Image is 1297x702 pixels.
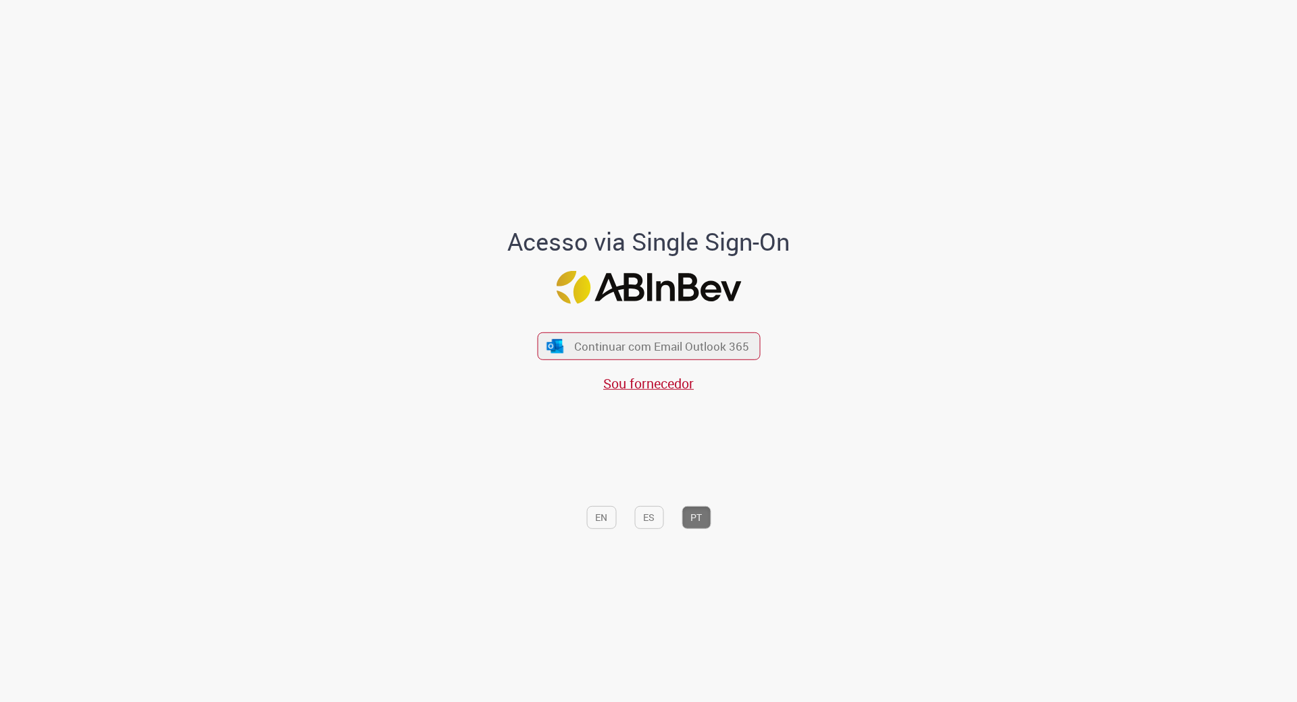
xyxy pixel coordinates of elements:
img: Logo ABInBev [556,271,741,304]
button: EN [586,506,616,529]
a: Sou fornecedor [603,374,694,393]
img: ícone Azure/Microsoft 360 [546,339,565,353]
button: ícone Azure/Microsoft 360 Continuar com Email Outlook 365 [537,332,760,360]
h1: Acesso via Single Sign-On [461,228,836,255]
span: Continuar com Email Outlook 365 [574,339,749,354]
button: ES [634,506,663,529]
button: PT [682,506,711,529]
